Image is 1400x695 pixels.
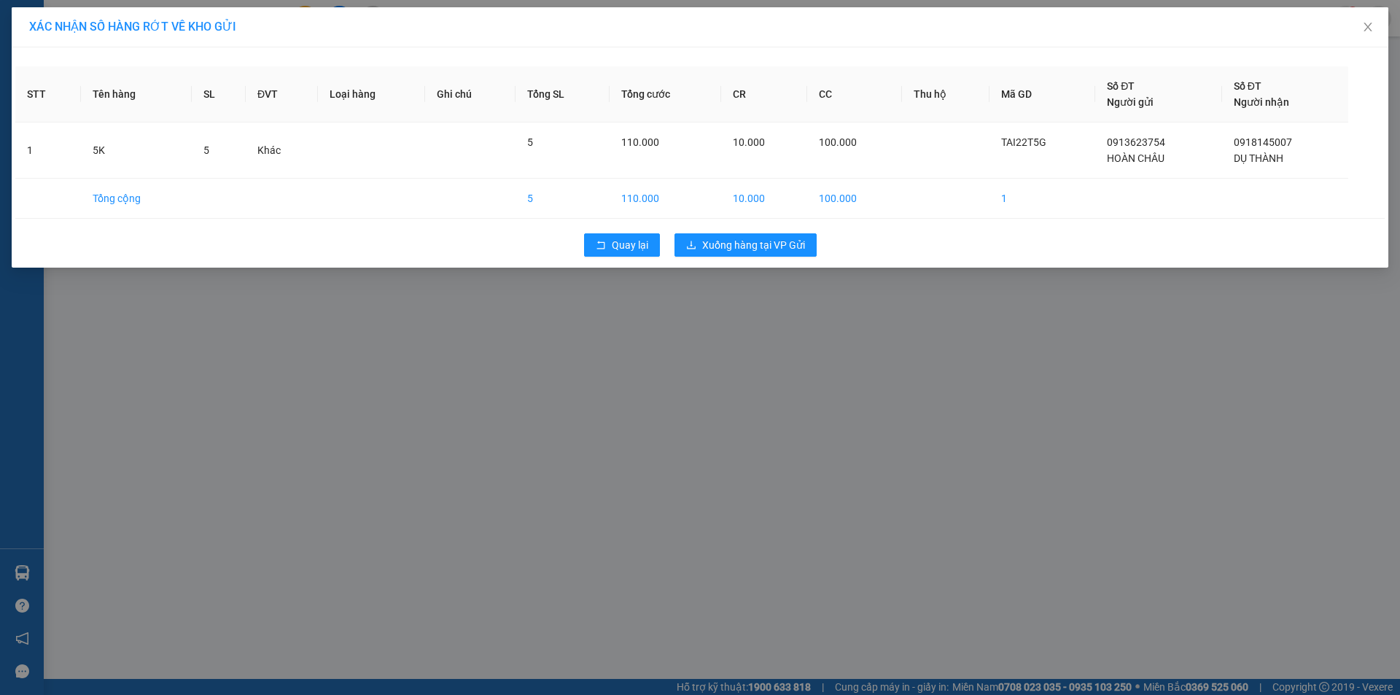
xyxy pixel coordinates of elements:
span: DỤ THÀNH [1234,152,1283,164]
span: Số ĐT [1107,80,1135,92]
span: download [686,240,696,252]
th: Thu hộ [902,66,989,123]
span: Số ĐT [1234,80,1261,92]
th: Tổng cước [610,66,721,123]
th: Mã GD [989,66,1096,123]
td: Khác [246,123,318,179]
td: 1 [15,123,81,179]
span: 5 [203,144,209,156]
th: Tổng SL [516,66,610,123]
span: 110.000 [621,136,659,148]
th: Loại hàng [318,66,425,123]
button: rollbackQuay lại [584,233,660,257]
span: rollback [596,240,606,252]
span: Người nhận [1234,96,1289,108]
td: 110.000 [610,179,721,219]
span: close [1362,21,1374,33]
td: 100.000 [807,179,902,219]
td: 1 [989,179,1096,219]
td: 10.000 [721,179,807,219]
span: XÁC NHẬN SỐ HÀNG RỚT VỀ KHO GỬI [29,20,236,34]
span: 5 [527,136,533,148]
span: TAI22T5G [1001,136,1046,148]
td: 5 [516,179,610,219]
span: 0913623754 [1107,136,1165,148]
td: Tổng cộng [81,179,192,219]
button: Close [1347,7,1388,48]
span: Người gửi [1107,96,1154,108]
th: CR [721,66,807,123]
th: ĐVT [246,66,318,123]
span: 100.000 [819,136,857,148]
span: Xuống hàng tại VP Gửi [702,237,805,253]
th: Tên hàng [81,66,192,123]
th: CC [807,66,902,123]
th: Ghi chú [425,66,516,123]
span: 10.000 [733,136,765,148]
span: HOÀN CHÂU [1107,152,1164,164]
td: 5K [81,123,192,179]
th: SL [192,66,246,123]
th: STT [15,66,81,123]
span: Quay lại [612,237,648,253]
span: 0918145007 [1234,136,1292,148]
button: downloadXuống hàng tại VP Gửi [674,233,817,257]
